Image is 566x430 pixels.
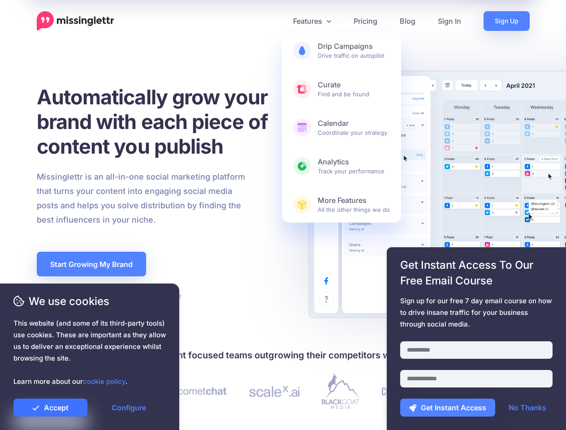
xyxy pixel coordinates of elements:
a: Pricing [342,11,389,31]
span: All the other things we do [318,196,390,214]
p: Missinglettr is an all-in-one social marketing platform that turns your content into engaging soc... [37,170,246,227]
b: Drip Campaigns [318,42,390,51]
a: No Thanks [500,399,555,417]
a: AnalyticsTrack your performance [282,148,401,184]
b: Curate [318,80,390,90]
b: Calendar [318,119,390,128]
h4: Join 30,000+ creators and content focused teams outgrowing their competitors with Missinglettr [37,348,530,362]
a: Sign Up [484,11,530,31]
div: Features [282,33,401,223]
a: Sign In [427,11,472,31]
a: Blog [389,11,427,31]
a: Drip CampaignsDrive traffic on autopilot [282,33,401,69]
span: Sign up for our free 7 day email course on how to drive insane traffic for your business through ... [400,295,553,330]
span: We use cookies [13,293,166,309]
a: Features [282,11,342,31]
span: This website (and some of its third-party tools) use cookies. These are important as they allow u... [13,318,166,387]
span: Find and be found [318,80,390,98]
a: Accept [13,399,87,417]
b: Analytics [318,157,390,167]
a: cookie policy [83,377,125,386]
b: More Features [318,196,390,205]
a: Home [37,11,114,31]
span: Track your performance [318,157,390,175]
h1: Automatically grow your brand with each piece of content you publish [37,85,290,159]
span: Get Instant Access To Our Free Email Course [400,257,553,288]
a: Configure [92,399,166,417]
span: Drive traffic on autopilot [318,42,390,60]
a: More FeaturesAll the other things we do [282,187,401,223]
a: CalendarCoordinate your strategy [282,110,401,146]
a: Start Growing My Brand [37,252,146,276]
span: Coordinate your strategy [318,119,390,137]
button: Get Instant Access [400,399,495,417]
a: CurateFind and be found [282,71,401,107]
